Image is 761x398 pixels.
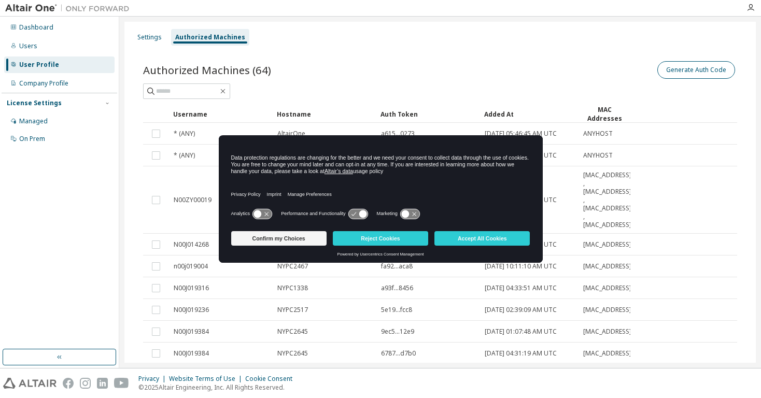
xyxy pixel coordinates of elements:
[175,33,245,41] div: Authorized Machines
[169,375,245,383] div: Website Terms of Use
[277,130,305,138] span: AltairOne
[97,378,108,389] img: linkedin.svg
[583,284,631,292] span: [MAC_ADDRESS]
[485,262,557,271] span: [DATE] 10:11:10 AM UTC
[583,151,613,160] span: ANYHOST
[63,378,74,389] img: facebook.svg
[19,117,48,125] div: Managed
[138,375,169,383] div: Privacy
[174,284,209,292] span: N00J019316
[3,378,57,389] img: altair_logo.svg
[277,106,372,122] div: Hostname
[381,349,416,358] span: 6787...d7b0
[19,79,68,88] div: Company Profile
[485,328,557,336] span: [DATE] 01:07:48 AM UTC
[114,378,129,389] img: youtube.svg
[583,240,631,249] span: [MAC_ADDRESS]
[19,42,37,50] div: Users
[19,23,53,32] div: Dashboard
[583,328,631,336] span: [MAC_ADDRESS]
[245,375,299,383] div: Cookie Consent
[5,3,135,13] img: Altair One
[19,135,45,143] div: On Prem
[583,105,626,123] div: MAC Addresses
[485,284,557,292] span: [DATE] 04:33:51 AM UTC
[277,284,308,292] span: NYPC1338
[174,240,209,249] span: N00J014268
[381,328,414,336] span: 9ec5...12e9
[583,349,631,358] span: [MAC_ADDRESS]
[277,306,308,314] span: NYPC2517
[143,63,271,77] span: Authorized Machines (64)
[485,349,557,358] span: [DATE] 04:31:19 AM UTC
[657,61,735,79] button: Generate Auth Code
[174,328,209,336] span: N00J019384
[174,306,209,314] span: N00J019236
[277,349,308,358] span: NYPC2645
[381,306,412,314] span: 5e19...fcc8
[277,328,308,336] span: NYPC2645
[381,262,413,271] span: fa92...aca8
[381,284,413,292] span: a93f...8456
[7,99,62,107] div: License Settings
[484,106,574,122] div: Added At
[19,61,59,69] div: User Profile
[174,151,195,160] span: * (ANY)
[80,378,91,389] img: instagram.svg
[381,130,415,138] span: a615...0273
[174,130,195,138] span: * (ANY)
[485,130,557,138] span: [DATE] 05:46:45 AM UTC
[380,106,476,122] div: Auth Token
[174,262,208,271] span: n00j019004
[277,262,308,271] span: NYPC2467
[583,171,631,229] span: [MAC_ADDRESS] , [MAC_ADDRESS] , [MAC_ADDRESS] , [MAC_ADDRESS]
[485,306,557,314] span: [DATE] 02:39:09 AM UTC
[583,306,631,314] span: [MAC_ADDRESS]
[173,106,269,122] div: Username
[137,33,162,41] div: Settings
[174,196,212,204] span: N00ZY00019
[583,262,631,271] span: [MAC_ADDRESS]
[583,130,613,138] span: ANYHOST
[138,383,299,392] p: © 2025 Altair Engineering, Inc. All Rights Reserved.
[174,349,209,358] span: N00J019384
